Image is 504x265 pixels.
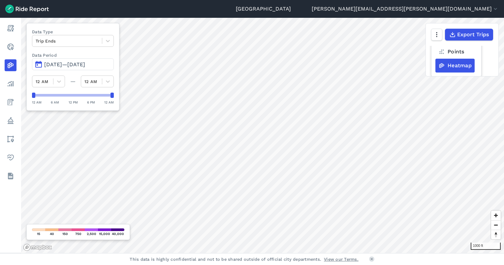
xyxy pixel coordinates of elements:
label: Heatmap [435,59,475,73]
a: Datasets [5,170,16,182]
a: Analyze [5,78,16,90]
a: Health [5,152,16,163]
div: 1000 ft [471,243,501,250]
div: 12 PM [69,99,78,105]
a: Report [5,22,16,34]
span: [DATE]—[DATE] [44,61,85,68]
button: Zoom out [491,220,501,230]
label: Data Period [32,52,114,58]
img: Ride Report [5,5,49,13]
div: 12 AM [32,99,42,105]
a: Mapbox logo [23,244,52,251]
a: Heatmaps [5,59,16,71]
canvas: Map [21,18,504,253]
label: Points [435,45,467,59]
div: 6 PM [87,99,95,105]
div: — [65,77,81,85]
button: Zoom in [491,211,501,220]
a: Areas [5,133,16,145]
a: Policy [5,115,16,127]
a: Fees [5,96,16,108]
div: 12 AM [104,99,114,105]
button: [DATE]—[DATE] [32,58,114,70]
div: 6 AM [51,99,59,105]
span: Export Trips [457,31,489,39]
a: Realtime [5,41,16,53]
a: View our Terms. [324,256,359,262]
button: Export Trips [445,29,493,41]
button: Reset bearing to north [491,230,501,239]
label: Data Type [32,29,114,35]
a: [GEOGRAPHIC_DATA] [236,5,291,13]
button: [PERSON_NAME][EMAIL_ADDRESS][PERSON_NAME][DOMAIN_NAME] [312,5,499,13]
